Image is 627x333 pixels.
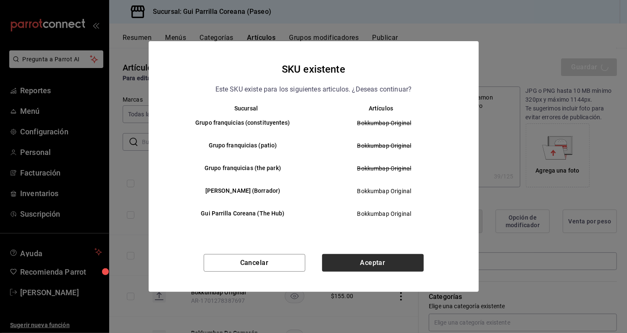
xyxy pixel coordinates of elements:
h6: Gui Parrilla Coreana (The Hub) [179,209,307,218]
h6: Grupo franquicias (constituyentes) [179,118,307,128]
h6: Grupo franquicias (patio) [179,141,307,150]
button: Aceptar [322,254,424,272]
span: Bokkumbap Original [321,210,448,218]
span: Bokkumbap Original [321,187,448,195]
th: Sucursal [165,105,314,112]
p: Este SKU existe para los siguientes articulos. ¿Deseas continuar? [215,84,412,95]
button: Cancelar [204,254,305,272]
h4: SKU existente [282,61,345,77]
span: Bokkumbap Original [321,164,448,173]
span: Bokkumbap Original [321,142,448,150]
span: Bokkumbap Original [321,119,448,127]
h6: [PERSON_NAME] (Borrador) [179,186,307,196]
h6: Grupo franquicias (the park) [179,164,307,173]
th: Artículos [314,105,462,112]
